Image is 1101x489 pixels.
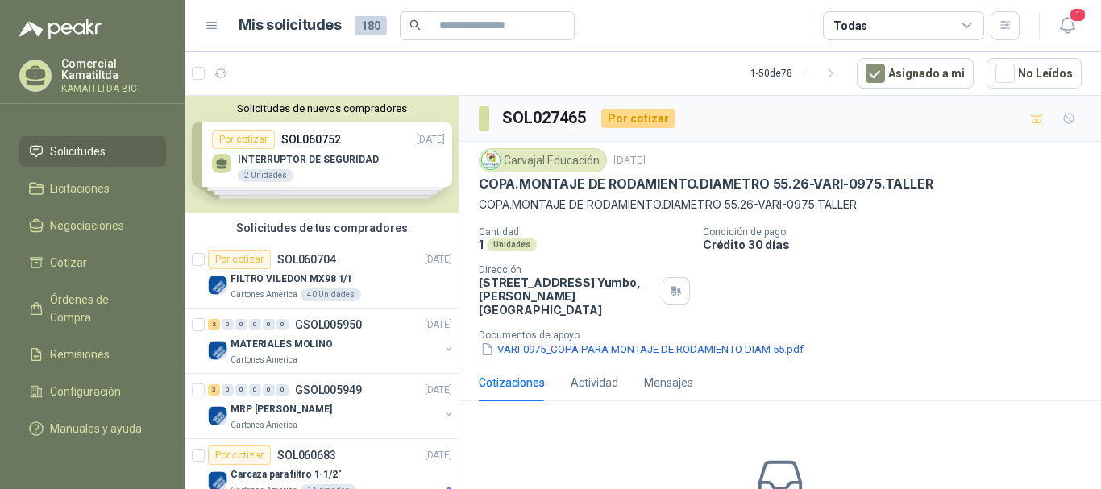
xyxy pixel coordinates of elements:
div: 2 [208,319,220,330]
p: [STREET_ADDRESS] Yumbo , [PERSON_NAME][GEOGRAPHIC_DATA] [479,276,656,317]
div: 0 [263,384,275,396]
div: 0 [235,384,247,396]
button: Solicitudes de nuevos compradores [192,102,452,114]
p: Cartones America [231,288,297,301]
button: Asignado a mi [857,58,974,89]
div: Solicitudes de tus compradores [185,213,459,243]
a: Remisiones [19,339,166,370]
p: Crédito 30 días [703,238,1095,251]
div: Por cotizar [208,250,271,269]
p: [DATE] [425,383,452,398]
a: Órdenes de Compra [19,284,166,333]
div: 0 [222,384,234,396]
div: Actividad [571,374,618,392]
span: Manuales y ayuda [50,420,142,437]
div: 0 [222,319,234,330]
div: 40 Unidades [301,288,361,301]
p: MATERIALES MOLINO [231,337,333,352]
p: KAMATI LTDA BIC [61,84,166,93]
a: Cotizar [19,247,166,278]
p: SOL060683 [277,450,336,461]
div: 0 [249,384,261,396]
a: 2 0 0 0 0 0 GSOL005950[DATE] Company LogoMATERIALES MOLINOCartones America [208,315,455,367]
p: MRP [PERSON_NAME] [231,402,332,417]
div: 0 [249,319,261,330]
p: FILTRO VILEDON MX98 1/1 [231,271,352,287]
p: Carcaza para filtro 1-1/2" [231,467,342,483]
p: [DATE] [613,153,646,168]
div: 0 [235,319,247,330]
div: 0 [263,319,275,330]
span: search [409,19,421,31]
div: Por cotizar [601,109,675,128]
button: VARI-0975_COPA PARA MONTAJE DE RODAMIENTO DIAM 55.pdf [479,341,805,358]
button: No Leídos [987,58,1082,89]
span: 1 [1069,7,1086,23]
p: GSOL005950 [295,319,362,330]
div: 3 [208,384,220,396]
p: Cantidad [479,226,690,238]
img: Company Logo [482,151,500,169]
p: [DATE] [425,317,452,333]
img: Logo peakr [19,19,102,39]
a: Por cotizarSOL060704[DATE] Company LogoFILTRO VILEDON MX98 1/1Cartones America40 Unidades [185,243,459,309]
p: [DATE] [425,252,452,267]
div: Carvajal Educación [479,148,607,172]
span: Cotizar [50,254,87,271]
p: COPA.MONTAJE DE RODAMIENTO.DIAMETRO 55.26-VARI-0975.TALLER [479,196,1082,213]
span: Licitaciones [50,180,110,197]
p: 1 [479,238,484,251]
span: Órdenes de Compra [50,291,151,326]
p: Cartones America [231,419,297,432]
img: Company Logo [208,406,227,425]
div: 0 [276,384,289,396]
button: 1 [1053,11,1082,40]
div: Todas [833,17,867,35]
span: Remisiones [50,346,110,363]
a: Negociaciones [19,210,166,241]
div: Cotizaciones [479,374,545,392]
p: Condición de pago [703,226,1095,238]
span: Configuración [50,383,121,400]
img: Company Logo [208,341,227,360]
p: Documentos de apoyo [479,329,1095,341]
div: Unidades [487,238,537,251]
a: Licitaciones [19,173,166,204]
p: COPA.MONTAJE DE RODAMIENTO.DIAMETRO 55.26-VARI-0975.TALLER [479,176,933,193]
span: Solicitudes [50,143,106,160]
p: Dirección [479,264,656,276]
h3: SOL027465 [502,106,588,131]
p: Comercial Kamatiltda [61,58,166,81]
a: Solicitudes [19,136,166,167]
div: Por cotizar [208,445,271,465]
div: Solicitudes de nuevos compradoresPor cotizarSOL060752[DATE] INTERRUPTOR DE SEGURIDAD2 UnidadesPor... [185,96,459,213]
div: Mensajes [644,374,693,392]
div: 0 [276,319,289,330]
h1: Mis solicitudes [239,14,342,37]
div: 1 - 50 de 78 [750,60,844,86]
a: 3 0 0 0 0 0 GSOL005949[DATE] Company LogoMRP [PERSON_NAME]Cartones America [208,380,455,432]
a: Manuales y ayuda [19,413,166,444]
img: Company Logo [208,276,227,295]
span: 180 [355,16,387,35]
p: [DATE] [425,448,452,463]
a: Configuración [19,376,166,407]
span: Negociaciones [50,217,124,234]
p: GSOL005949 [295,384,362,396]
p: Cartones America [231,354,297,367]
p: SOL060704 [277,254,336,265]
